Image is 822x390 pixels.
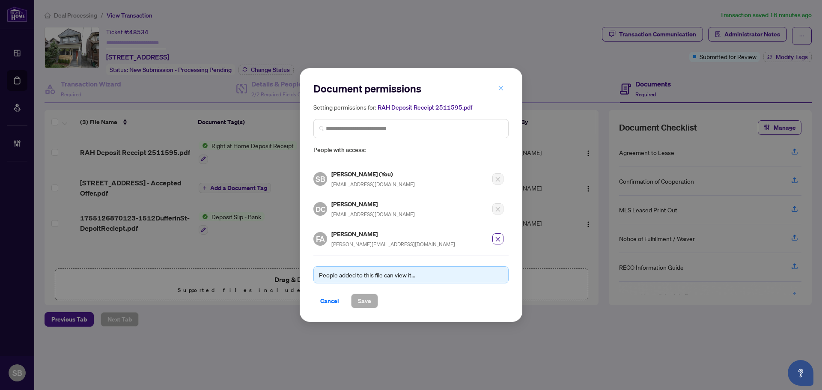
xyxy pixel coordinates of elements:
h5: [PERSON_NAME] (You) [331,169,415,179]
span: FA [316,233,325,245]
button: Cancel [313,294,346,308]
span: SB [316,173,325,185]
img: search_icon [319,126,324,131]
div: People added to this file can view it... [319,270,503,280]
button: Open asap [788,360,813,386]
span: Cancel [320,294,339,308]
span: [EMAIL_ADDRESS][DOMAIN_NAME] [331,181,415,188]
span: close [498,85,504,91]
h2: Document permissions [313,82,509,95]
h5: Setting permissions for: [313,102,509,112]
span: [PERSON_NAME][EMAIL_ADDRESS][DOMAIN_NAME] [331,241,455,247]
span: [EMAIL_ADDRESS][DOMAIN_NAME] [331,211,415,217]
h5: [PERSON_NAME] [331,229,455,239]
h5: [PERSON_NAME] [331,199,415,209]
span: RAH Deposit Receipt 2511595.pdf [378,104,472,111]
span: DC [315,203,325,215]
span: close [495,236,501,242]
span: People with access: [313,145,509,155]
button: Save [351,294,378,308]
